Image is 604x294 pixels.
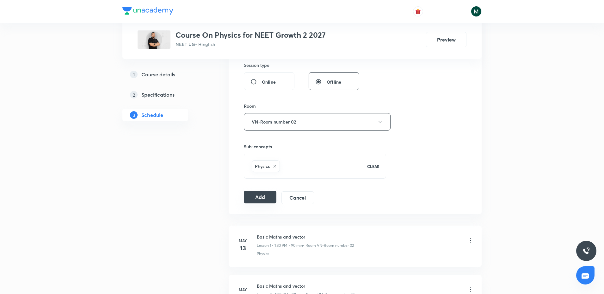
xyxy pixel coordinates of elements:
[176,41,326,48] p: NEET UG • Hinglish
[244,191,276,203] button: Add
[471,6,482,17] img: Milind Shahare
[130,71,138,78] p: 1
[257,283,354,289] h6: Basic Maths and vector
[257,233,354,240] h6: Basic Maths and vector
[327,79,341,85] span: Offline
[413,6,423,16] button: avatar
[122,7,173,15] img: Company Logo
[244,113,391,131] button: VN-Room number 02
[237,287,249,292] h6: May
[138,30,170,49] img: 3EC87321-5BA3-46B7-BFB6-EF25A53BAAC0_plus.png
[303,243,354,248] p: • Room VN-Room number 02
[367,163,379,169] p: CLEAR
[130,91,138,99] p: 2
[122,88,208,101] a: 2Specifications
[257,251,269,257] p: Physics
[237,238,249,243] h6: May
[244,62,269,68] h6: Session type
[141,111,163,119] h5: Schedule
[244,143,386,150] h6: Sub-concepts
[426,32,466,47] button: Preview
[255,163,270,169] h6: Physics
[176,30,326,40] h3: Course On Physics for NEET Growth 2 2027
[141,71,175,78] h5: Course details
[122,7,173,16] a: Company Logo
[582,247,590,255] img: ttu
[262,79,276,85] span: Online
[141,91,175,99] h5: Specifications
[244,103,256,109] h6: Room
[130,111,138,119] p: 3
[257,243,303,248] p: Lesson 1 • 1:30 PM • 90 min
[281,191,314,204] button: Cancel
[415,9,421,14] img: avatar
[237,243,249,253] h4: 13
[122,68,208,81] a: 1Course details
